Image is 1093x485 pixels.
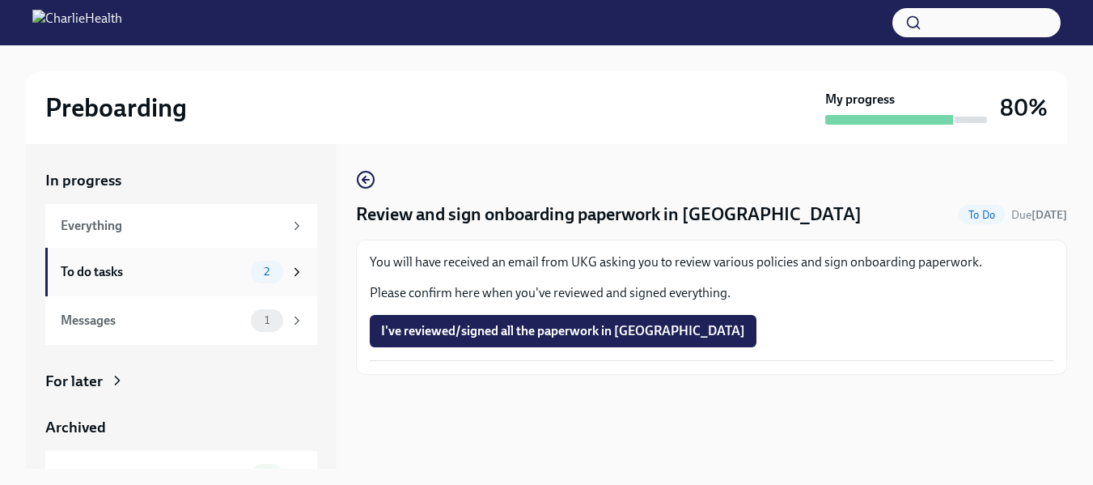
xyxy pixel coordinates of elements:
[370,253,1053,271] p: You will have received an email from UKG asking you to review various policies and sign onboardin...
[61,466,244,484] div: Completed tasks
[45,296,317,345] a: Messages1
[61,263,244,281] div: To do tasks
[1032,208,1067,222] strong: [DATE]
[45,248,317,296] a: To do tasks2
[959,209,1005,221] span: To Do
[1011,207,1067,223] span: September 18th, 2025 07:00
[1000,93,1048,122] h3: 80%
[61,217,283,235] div: Everything
[1011,208,1067,222] span: Due
[32,10,122,36] img: CharlieHealth
[61,312,244,330] div: Messages
[370,315,756,347] button: I've reviewed/signed all the paperwork in [GEOGRAPHIC_DATA]
[45,417,317,438] a: Archived
[825,91,895,108] strong: My progress
[45,371,317,392] a: For later
[45,371,103,392] div: For later
[254,266,279,278] span: 2
[356,202,862,227] h4: Review and sign onboarding paperwork in [GEOGRAPHIC_DATA]
[45,91,187,124] h2: Preboarding
[45,204,317,248] a: Everything
[381,323,745,339] span: I've reviewed/signed all the paperwork in [GEOGRAPHIC_DATA]
[45,170,317,191] a: In progress
[370,284,1053,302] p: Please confirm here when you've reviewed and signed everything.
[255,314,279,326] span: 1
